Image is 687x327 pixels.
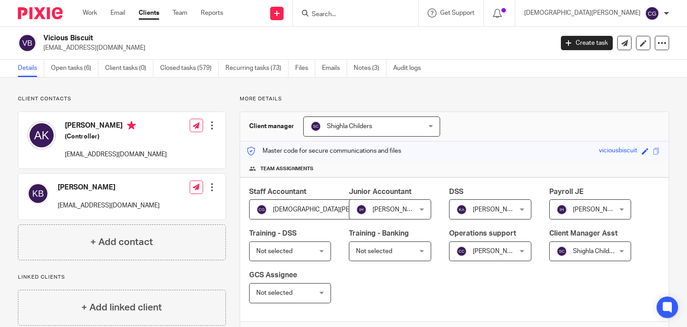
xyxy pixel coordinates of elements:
[561,36,613,50] a: Create task
[90,235,153,249] h4: + Add contact
[456,246,467,257] img: svg%3E
[105,60,153,77] a: Client tasks (0)
[273,207,389,213] span: [DEMOGRAPHIC_DATA][PERSON_NAME]
[65,132,167,141] h5: (Controller)
[18,7,63,19] img: Pixie
[549,188,584,195] span: Payroll JE
[18,274,226,281] p: Linked clients
[27,121,56,150] img: svg%3E
[349,230,409,237] span: Training - Banking
[393,60,428,77] a: Audit logs
[43,43,547,52] p: [EMAIL_ADDRESS][DOMAIN_NAME]
[27,183,49,204] img: svg%3E
[354,60,386,77] a: Notes (3)
[43,34,447,43] h2: Vicious Biscuit
[249,271,297,279] span: GCS Assignee
[473,248,522,254] span: [PERSON_NAME]
[549,230,618,237] span: Client Manager Asst
[449,230,516,237] span: Operations support
[310,121,321,132] img: svg%3E
[127,121,136,130] i: Primary
[247,146,401,155] p: Master code for secure communications and files
[18,60,44,77] a: Details
[456,204,467,215] img: svg%3E
[556,204,567,215] img: svg%3E
[295,60,315,77] a: Files
[524,9,640,17] p: [DEMOGRAPHIC_DATA][PERSON_NAME]
[349,188,411,195] span: Junior Accountant
[573,207,622,213] span: [PERSON_NAME]
[256,248,293,254] span: Not selected
[556,246,567,257] img: svg%3E
[240,95,669,103] p: More details
[139,9,159,17] a: Clients
[256,204,267,215] img: svg%3E
[322,60,347,77] a: Emails
[356,248,392,254] span: Not selected
[173,9,187,17] a: Team
[58,183,160,192] h4: [PERSON_NAME]
[65,150,167,159] p: [EMAIL_ADDRESS][DOMAIN_NAME]
[599,146,637,156] div: viciousbiscuit
[573,248,618,254] span: Shighla Childers
[160,60,219,77] a: Closed tasks (579)
[249,188,306,195] span: Staff Accountant
[225,60,288,77] a: Recurring tasks (73)
[81,301,162,314] h4: + Add linked client
[249,230,297,237] span: Training - DSS
[58,201,160,210] p: [EMAIL_ADDRESS][DOMAIN_NAME]
[83,9,97,17] a: Work
[260,165,314,172] span: Team assignments
[311,11,391,19] input: Search
[51,60,98,77] a: Open tasks (6)
[473,207,522,213] span: [PERSON_NAME]
[18,95,226,103] p: Client contacts
[449,188,463,195] span: DSS
[201,9,223,17] a: Reports
[645,6,659,21] img: svg%3E
[356,204,367,215] img: svg%3E
[256,290,293,296] span: Not selected
[440,10,475,16] span: Get Support
[249,122,294,131] h3: Client manager
[327,123,372,129] span: Shighla Childers
[110,9,125,17] a: Email
[18,34,37,52] img: svg%3E
[65,121,167,132] h4: [PERSON_NAME]
[373,207,422,213] span: [PERSON_NAME]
